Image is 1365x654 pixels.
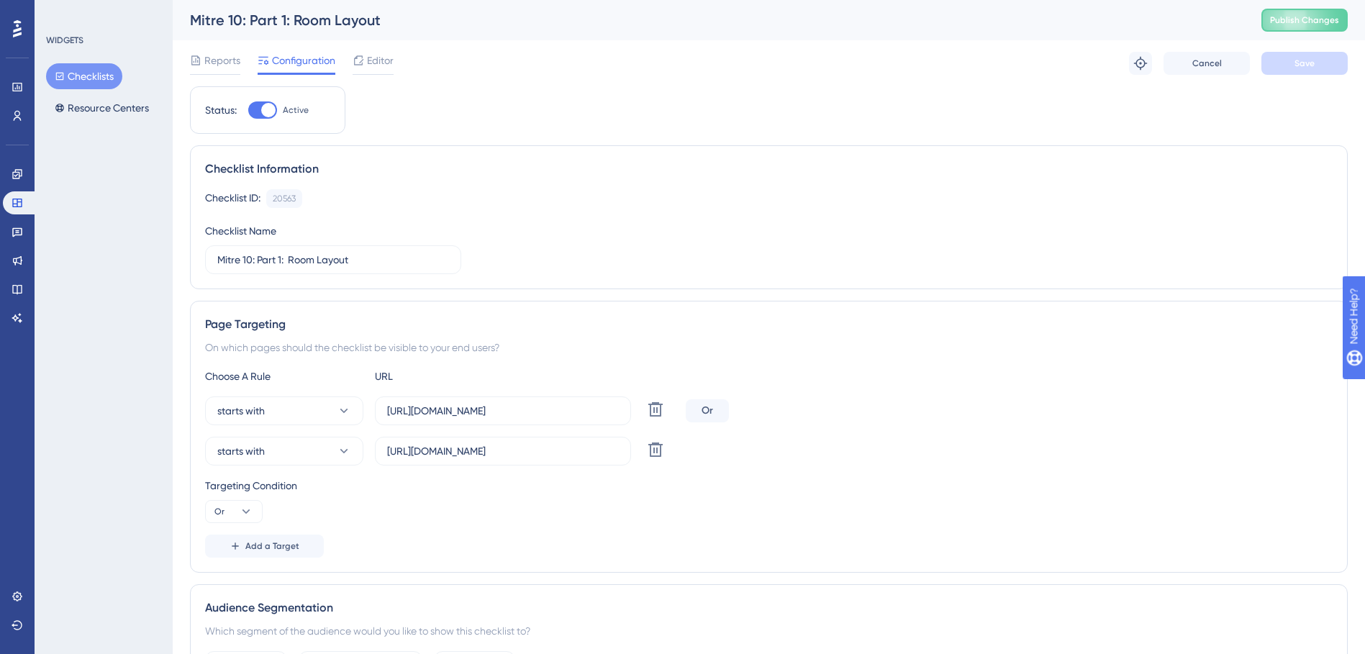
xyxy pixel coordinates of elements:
[283,104,309,116] span: Active
[205,500,263,523] button: Or
[205,599,1333,617] div: Audience Segmentation
[1294,58,1315,69] span: Save
[217,442,265,460] span: starts with
[1261,52,1348,75] button: Save
[46,63,122,89] button: Checklists
[205,160,1333,178] div: Checklist Information
[1261,9,1348,32] button: Publish Changes
[205,622,1333,640] div: Which segment of the audience would you like to show this checklist to?
[375,368,533,385] div: URL
[367,52,394,69] span: Editor
[1305,597,1348,640] iframe: UserGuiding AI Assistant Launcher
[1270,14,1339,26] span: Publish Changes
[686,399,729,422] div: Or
[190,10,1225,30] div: Mitre 10: Part 1: Room Layout
[205,339,1333,356] div: On which pages should the checklist be visible to your end users?
[205,396,363,425] button: starts with
[217,402,265,419] span: starts with
[214,506,225,517] span: Or
[1192,58,1222,69] span: Cancel
[205,437,363,465] button: starts with
[272,52,335,69] span: Configuration
[205,535,324,558] button: Add a Target
[217,252,449,268] input: Type your Checklist name
[387,443,619,459] input: yourwebsite.com/path
[205,477,1333,494] div: Targeting Condition
[205,316,1333,333] div: Page Targeting
[387,403,619,419] input: yourwebsite.com/path
[204,52,240,69] span: Reports
[205,368,363,385] div: Choose A Rule
[273,193,296,204] div: 20563
[46,35,83,46] div: WIDGETS
[245,540,299,552] span: Add a Target
[205,101,237,119] div: Status:
[35,4,91,21] span: Need Help?
[46,95,158,121] button: Resource Centers
[205,189,260,208] div: Checklist ID:
[1164,52,1250,75] button: Cancel
[205,222,276,240] div: Checklist Name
